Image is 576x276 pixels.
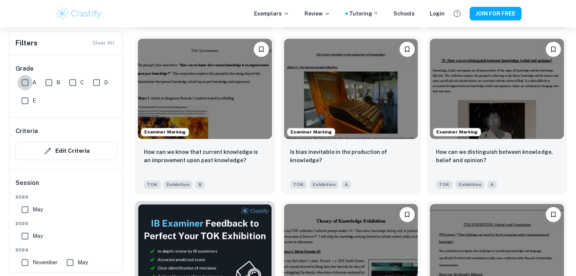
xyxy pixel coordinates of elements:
[78,258,88,267] span: May
[342,180,351,189] span: A
[254,9,289,18] p: Exemplars
[56,78,60,87] span: B
[16,64,117,73] h6: Grade
[16,194,117,200] span: 2026
[281,36,421,195] a: Examiner MarkingPlease log in to bookmark exemplarsIs bias inevitable in the production of knowle...
[290,148,412,164] p: Is bias inevitable in the production of knowledge?
[546,207,561,222] button: Please log in to bookmark exemplars
[433,129,481,135] span: Examiner Marking
[33,205,43,214] span: May
[400,207,415,222] button: Please log in to bookmark exemplars
[430,39,564,139] img: TOK Exhibition example thumbnail: How can we distinguish between knowledge
[470,7,521,20] button: JOIN FOR FREE
[55,6,103,21] img: Clastify logo
[144,148,266,164] p: How can we know that current knowledge is an improvement upon past knowledge?
[430,9,445,18] a: Login
[33,96,36,105] span: E
[546,42,561,57] button: Please log in to bookmark exemplars
[349,9,378,18] a: Tutoring
[284,39,418,139] img: TOK Exhibition example thumbnail: Is bias inevitable in the production of
[16,38,37,48] h6: Filters
[436,148,558,164] p: How can we distinguish between knowledge, belief and opinion?
[451,7,464,20] button: Help and Feedback
[16,220,117,227] span: 2025
[135,36,275,195] a: Examiner MarkingPlease log in to bookmark exemplarsHow can we know that current knowledge is an i...
[254,42,269,57] button: Please log in to bookmark exemplars
[310,180,339,189] span: Exhibition
[195,180,204,189] span: B
[16,127,38,136] h6: Criteria
[80,78,84,87] span: C
[33,232,43,240] span: May
[33,78,36,87] span: A
[16,247,117,253] span: 2024
[104,78,108,87] span: D
[144,180,161,189] span: TOK
[33,258,58,267] span: November
[436,180,453,189] span: TOK
[393,9,415,18] a: Schools
[16,142,117,160] button: Edit Criteria
[456,180,484,189] span: Exhibition
[138,39,272,139] img: TOK Exhibition example thumbnail: How can we know that current knowledge i
[287,129,335,135] span: Examiner Marking
[141,129,189,135] span: Examiner Marking
[487,180,497,189] span: A
[290,180,307,189] span: TOK
[16,178,117,194] h6: Session
[400,42,415,57] button: Please log in to bookmark exemplars
[164,180,192,189] span: Exhibition
[427,36,567,195] a: Examiner MarkingPlease log in to bookmark exemplarsHow can we distinguish between knowledge, beli...
[304,9,330,18] p: Review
